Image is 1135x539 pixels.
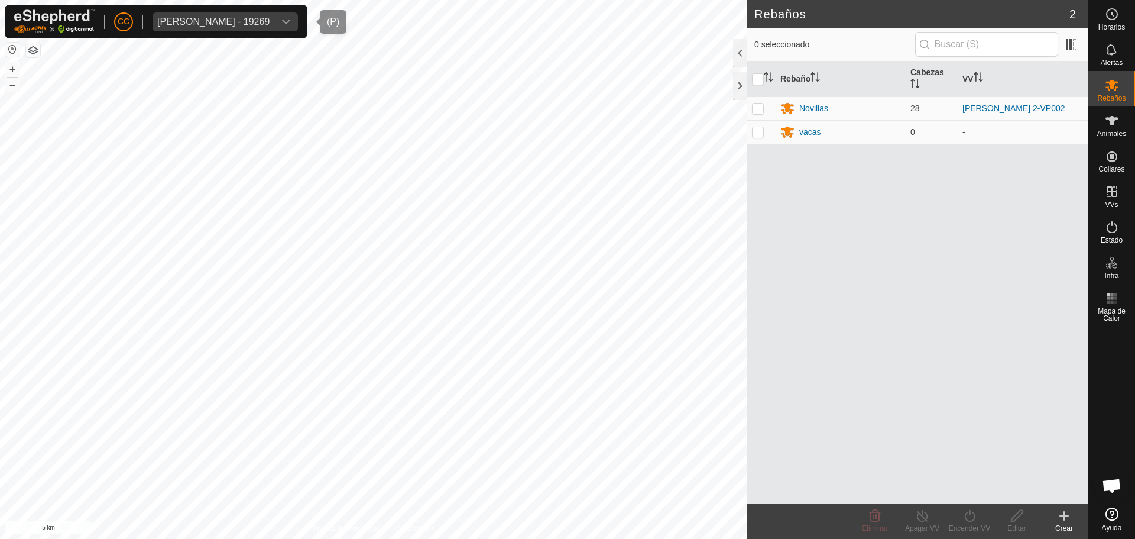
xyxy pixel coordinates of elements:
p-sorticon: Activar para ordenar [764,74,773,83]
input: Buscar (S) [915,32,1058,57]
span: Alertas [1101,59,1123,66]
span: Mapa de Calor [1091,308,1132,322]
span: CC [118,15,129,28]
div: Novillas [799,102,828,115]
span: Horarios [1098,24,1125,31]
div: Editar [993,523,1040,534]
img: Logo Gallagher [14,9,95,34]
div: Chat abierto [1094,468,1130,504]
a: Ayuda [1088,503,1135,536]
div: Apagar VV [899,523,946,534]
span: Animales [1097,130,1126,137]
button: + [5,62,20,76]
div: Crear [1040,523,1088,534]
a: Contáctenos [395,524,434,534]
span: Collares [1098,166,1124,173]
p-sorticon: Activar para ordenar [810,74,820,83]
span: Rebaños [1097,95,1126,102]
p-sorticon: Activar para ordenar [910,80,920,90]
th: VV [958,62,1088,97]
span: Ayuda [1102,524,1122,531]
span: Estado [1101,237,1123,244]
button: Restablecer Mapa [5,43,20,57]
span: Sergio Granado Garcia - 19269 [153,12,274,31]
button: Capas del Mapa [26,43,40,57]
span: 28 [910,104,920,113]
div: Encender VV [946,523,993,534]
td: - [958,120,1088,144]
a: [PERSON_NAME] 2-VP002 [962,104,1065,113]
span: 0 [910,127,915,137]
button: – [5,78,20,92]
div: vacas [799,126,821,138]
span: 0 seleccionado [754,38,915,51]
th: Cabezas [906,62,958,97]
a: Política de Privacidad [313,524,381,534]
th: Rebaño [776,62,906,97]
span: VVs [1105,201,1118,208]
div: [PERSON_NAME] - 19269 [157,17,270,27]
div: dropdown trigger [274,12,298,31]
span: Eliminar [862,524,887,532]
h2: Rebaños [754,7,1069,21]
p-sorticon: Activar para ordenar [974,74,983,83]
span: Infra [1104,272,1118,279]
span: 2 [1069,5,1076,23]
